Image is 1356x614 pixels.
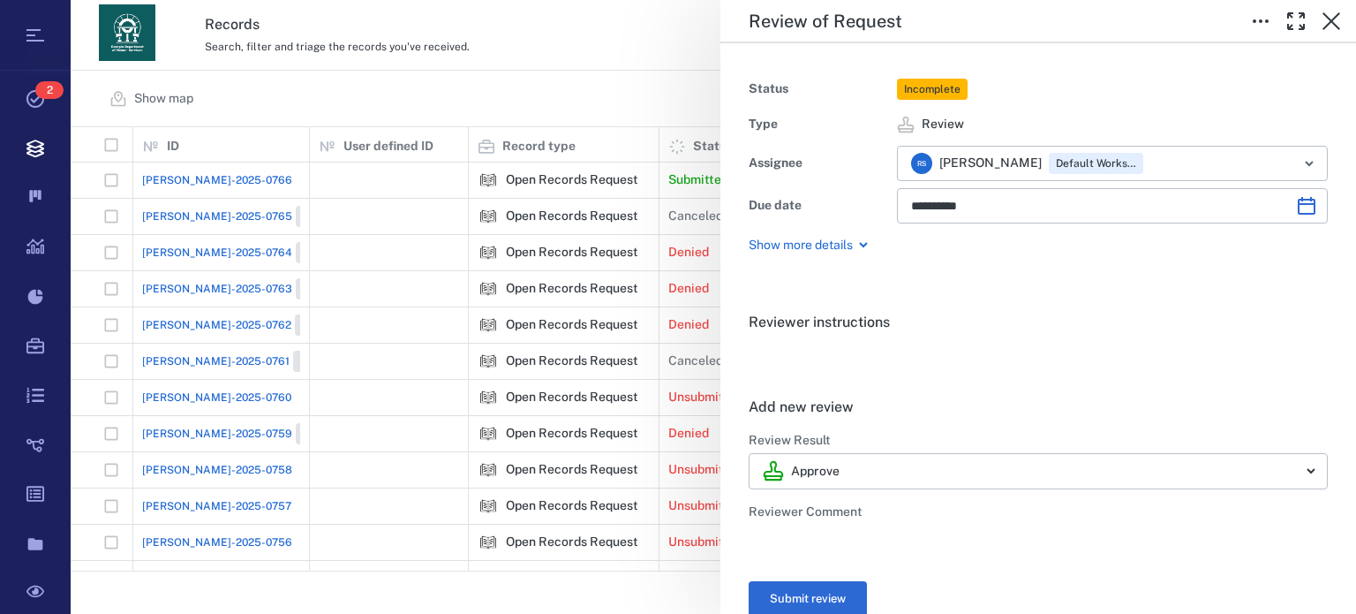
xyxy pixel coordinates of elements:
div: R S [911,153,932,174]
div: Status [749,77,890,102]
span: [PERSON_NAME] [939,155,1042,172]
button: Toggle to Edit Boxes [1243,4,1278,39]
button: Toggle Fullscreen [1278,4,1314,39]
div: Due date [749,193,890,218]
h5: Review of Request [749,11,902,33]
p: Approve [791,463,840,481]
span: . [749,349,752,366]
h6: Reviewer Comment [749,504,1328,521]
h6: Review Result [749,432,1328,450]
h6: Reviewer instructions [749,312,1328,333]
div: Assignee [749,151,890,176]
button: Close [1314,4,1349,39]
button: Open [1297,151,1322,176]
span: Review [922,116,964,133]
p: Show more details [749,237,853,254]
span: 2 [35,81,64,99]
div: Type [749,112,890,137]
button: Choose date, selected date is Oct 2, 2025 [1289,188,1324,224]
span: Incomplete [900,82,964,97]
h6: Add new review [749,397,1328,418]
span: Default Workspace [1052,156,1140,171]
